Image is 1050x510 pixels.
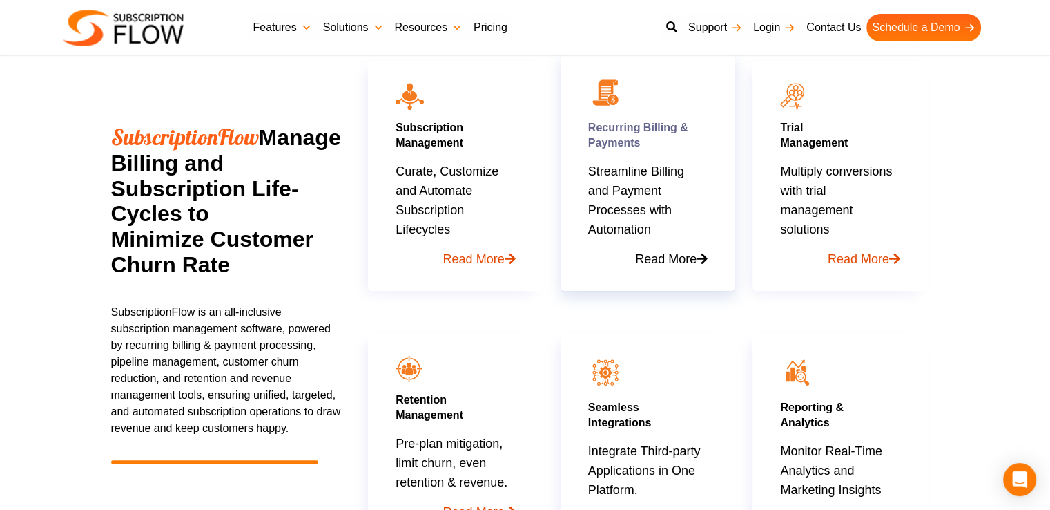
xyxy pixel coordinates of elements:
img: icon10 [396,83,424,109]
a: TrialManagement [780,122,848,149]
a: Read More [780,239,900,269]
a: Contact Us [801,14,866,41]
img: icon11 [780,83,804,110]
a: Login [748,14,801,41]
a: Schedule a Demo [866,14,980,41]
p: SubscriptionFlow is an all-inclusive subscription management software, powered by recurring billi... [111,304,342,437]
a: Pricing [468,14,513,41]
a: RetentionManagement [396,394,463,421]
img: icon9 [396,355,422,382]
a: Reporting &Analytics [780,402,844,428]
img: seamless integration [588,355,623,390]
img: Subscriptionflow [63,10,184,46]
a: SeamlessIntegrations [588,402,652,428]
a: Recurring Billing & Payments [588,122,688,149]
img: icon12 [780,355,815,390]
a: Support [683,14,748,41]
a: Subscription Management [396,122,463,149]
a: Solutions [318,14,389,41]
p: Multiply conversions with trial management solutions [780,162,900,269]
a: Read More [588,239,708,269]
img: 02 [588,75,623,110]
p: Streamline Billing and Payment Processes with Automation [588,162,708,269]
a: Resources [389,14,467,41]
h2: Manage Billing and Subscription Life-Cycles to Minimize Customer Churn Rate [111,124,342,278]
span: SubscriptionFlow [111,123,259,151]
p: Curate, Customize and Automate Subscription Lifecycles [396,162,515,269]
a: Features [248,14,318,41]
a: Read More [396,239,515,269]
div: Open Intercom Messenger [1003,463,1036,496]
